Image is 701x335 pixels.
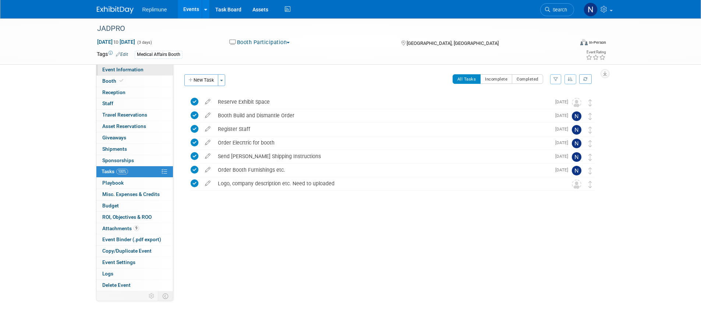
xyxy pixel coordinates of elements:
div: Medical Affairs Booth [135,51,183,58]
div: Reserve Exhibit Space [214,96,551,108]
a: edit [201,112,214,119]
span: to [113,39,120,45]
div: JADPRO [95,22,563,35]
span: Booth [102,78,125,84]
div: Send [PERSON_NAME] Shipping Instructions [214,150,551,163]
span: Sponsorships [102,157,134,163]
td: Tags [97,50,128,59]
button: All Tasks [453,74,481,84]
span: Logs [102,271,113,277]
div: Logo, company description etc. Need to uploaded [214,177,557,190]
a: Edit [116,52,128,57]
a: Delete Event [96,280,173,291]
a: ROI, Objectives & ROO [96,212,173,223]
span: Shipments [102,146,127,152]
img: Nicole Schaeffner [572,152,581,162]
a: Playbook [96,178,173,189]
span: [DATE] [555,113,572,118]
span: Budget [102,203,119,209]
a: Attachments9 [96,223,173,234]
span: Event Settings [102,259,135,265]
a: Booth [96,76,173,87]
span: 9 [134,225,139,231]
span: [DATE] [DATE] [97,39,135,45]
span: [GEOGRAPHIC_DATA], [GEOGRAPHIC_DATA] [407,40,499,46]
button: Incomplete [480,74,512,84]
div: In-Person [589,40,606,45]
span: (3 days) [137,40,152,45]
a: Travel Reservations [96,110,173,121]
div: Event Rating [586,50,606,54]
i: Move task [588,140,592,147]
a: Search [540,3,574,16]
a: Giveaways [96,132,173,143]
a: Sponsorships [96,155,173,166]
a: Logs [96,268,173,279]
a: Staff [96,98,173,109]
a: edit [201,99,214,105]
i: Move task [588,154,592,161]
span: ROI, Objectives & ROO [102,214,152,220]
a: Misc. Expenses & Credits [96,189,173,200]
img: Unassigned [572,98,581,107]
span: Tasks [102,168,128,174]
span: Travel Reservations [102,112,147,118]
span: Attachments [102,225,139,231]
a: edit [201,153,214,160]
a: Budget [96,200,173,211]
i: Booth reservation complete [120,79,123,83]
span: Playbook [102,180,124,186]
i: Move task [588,99,592,106]
span: Delete Event [102,282,131,288]
span: [DATE] [555,154,572,159]
a: Reception [96,87,173,98]
i: Move task [588,126,592,133]
a: Shipments [96,144,173,155]
a: Tasks100% [96,166,173,177]
span: Reception [102,89,125,95]
button: New Task [184,74,218,86]
span: 100% [116,169,128,174]
i: Move task [588,113,592,120]
span: Asset Reservations [102,123,146,129]
div: Event Format [531,38,606,49]
a: Event Settings [96,257,173,268]
a: Copy/Duplicate Event [96,246,173,257]
i: Move task [588,181,592,188]
a: Event Binder (.pdf export) [96,234,173,245]
a: Refresh [579,74,592,84]
span: Giveaways [102,135,126,140]
img: Nicole Schaeffner [572,111,581,121]
span: Replimune [142,7,167,13]
span: Event Binder (.pdf export) [102,236,161,242]
span: [DATE] [555,126,572,132]
span: Copy/Duplicate Event [102,248,152,254]
span: Event Information [102,67,144,72]
button: Booth Participation [227,39,293,46]
img: Unassigned [572,179,581,189]
a: edit [201,180,214,187]
span: [DATE] [555,167,572,172]
img: Nicole Schaeffner [572,166,581,175]
span: Search [550,7,567,13]
img: ExhibitDay [97,6,134,14]
img: Format-Inperson.png [580,39,588,45]
a: edit [201,139,214,146]
div: Booth Build and Dismantle Order [214,109,551,122]
button: Completed [512,74,543,84]
a: edit [201,126,214,132]
span: Misc. Expenses & Credits [102,191,160,197]
a: edit [201,167,214,173]
div: Register Staff [214,123,551,135]
a: Asset Reservations [96,121,173,132]
img: Nicole Schaeffner [572,139,581,148]
img: Nicole Schaeffner [584,3,598,17]
span: [DATE] [555,99,572,104]
span: Staff [102,100,113,106]
td: Toggle Event Tabs [158,291,173,301]
span: [DATE] [555,140,572,145]
i: Move task [588,167,592,174]
td: Personalize Event Tab Strip [145,291,158,301]
img: Nicole Schaeffner [572,125,581,135]
a: Event Information [96,64,173,75]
